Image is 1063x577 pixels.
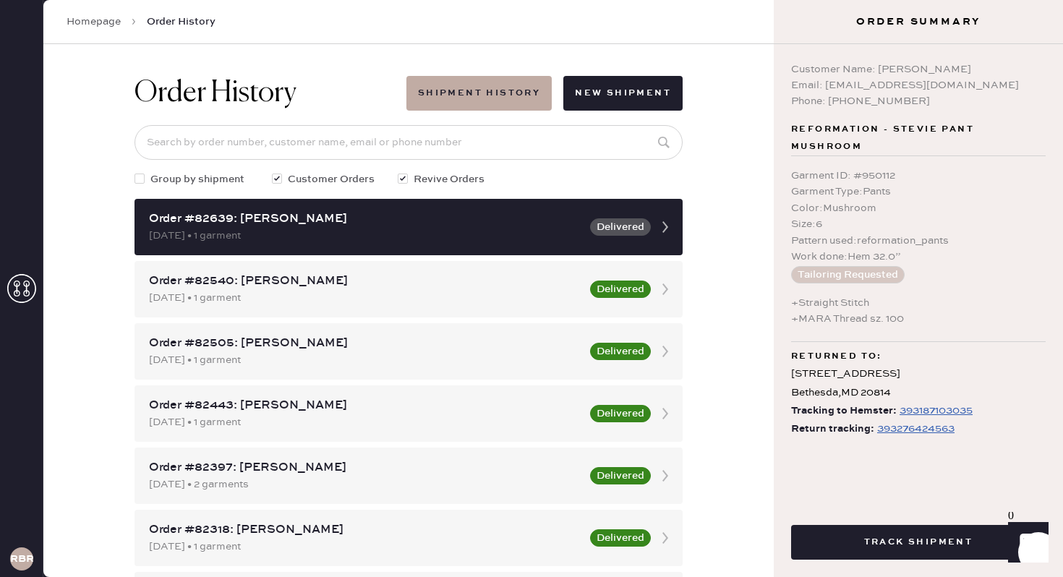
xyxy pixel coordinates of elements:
[791,93,1046,109] div: Phone: [PHONE_NUMBER]
[791,311,1046,327] div: + MARA Thread sz. 100
[150,171,244,187] span: Group by shipment
[791,348,882,365] span: Returned to:
[149,290,581,306] div: [DATE] • 1 garment
[149,459,581,476] div: Order #82397: [PERSON_NAME]
[791,121,1046,155] span: Reformation - Stevie Pant Mushroom
[149,414,581,430] div: [DATE] • 1 garment
[791,295,1046,311] div: + Straight Stitch
[590,281,651,298] button: Delivered
[791,402,897,420] span: Tracking to Hemster:
[135,125,683,160] input: Search by order number, customer name, email or phone number
[149,228,581,244] div: [DATE] • 1 garment
[791,184,1046,200] div: Garment Type : Pants
[288,171,375,187] span: Customer Orders
[791,525,1046,560] button: Track Shipment
[10,554,33,564] h3: RBRA
[791,168,1046,184] div: Garment ID : # 950112
[791,534,1046,548] a: Track Shipment
[590,529,651,547] button: Delivered
[791,365,1046,401] div: [STREET_ADDRESS] Bethesda , MD 20814
[897,402,973,420] a: 393187103035
[874,420,955,438] a: 393276424563
[149,539,581,555] div: [DATE] • 1 garment
[791,200,1046,216] div: Color : Mushroom
[414,171,484,187] span: Revive Orders
[791,233,1046,249] div: Pattern used : reformation_pants
[149,273,581,290] div: Order #82540: [PERSON_NAME]
[791,266,905,283] button: Tailoring Requested
[994,512,1056,574] iframe: Front Chat
[406,76,552,111] button: Shipment History
[149,521,581,539] div: Order #82318: [PERSON_NAME]
[149,210,581,228] div: Order #82639: [PERSON_NAME]
[791,77,1046,93] div: Email: [EMAIL_ADDRESS][DOMAIN_NAME]
[147,14,215,29] span: Order History
[67,14,121,29] a: Homepage
[149,352,581,368] div: [DATE] • 1 garment
[149,397,581,414] div: Order #82443: [PERSON_NAME]
[149,335,581,352] div: Order #82505: [PERSON_NAME]
[590,467,651,484] button: Delivered
[563,76,683,111] button: New Shipment
[877,420,955,437] div: https://www.fedex.com/apps/fedextrack/?tracknumbers=393276424563&cntry_code=US
[774,14,1063,29] h3: Order Summary
[791,61,1046,77] div: Customer Name: [PERSON_NAME]
[590,343,651,360] button: Delivered
[791,216,1046,232] div: Size : 6
[590,405,651,422] button: Delivered
[135,76,296,111] h1: Order History
[900,402,973,419] div: https://www.fedex.com/apps/fedextrack/?tracknumbers=393187103035&cntry_code=US
[149,476,581,492] div: [DATE] • 2 garments
[791,249,1046,265] div: Work done : Hem 32.0”
[590,218,651,236] button: Delivered
[791,420,874,438] span: Return tracking:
